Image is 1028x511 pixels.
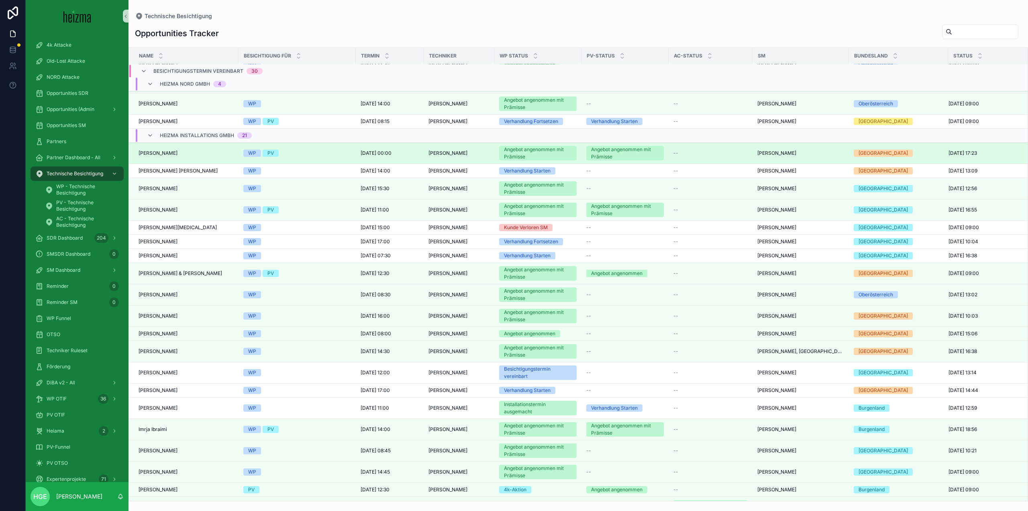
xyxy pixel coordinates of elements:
[757,101,844,107] a: [PERSON_NAME]
[504,309,572,323] div: Angebot angenommen mit Prämisse
[243,224,351,231] a: WP
[673,185,748,192] a: --
[591,146,659,160] div: Angebot angenommen mit Prämisse
[139,291,177,298] span: [PERSON_NAME]
[139,207,177,213] span: [PERSON_NAME]
[586,146,664,160] a: Angebot angenommen mit Prämisse
[428,168,490,174] a: [PERSON_NAME]
[673,238,678,245] span: --
[361,252,419,259] a: [DATE] 07:30
[361,313,419,319] a: [DATE] 16:00
[248,206,256,213] div: WP
[139,252,177,259] span: [PERSON_NAME]
[31,38,124,52] a: 4k Attacke
[361,207,389,213] span: [DATE] 11:00
[139,238,177,245] span: [PERSON_NAME]
[854,252,943,259] a: [GEOGRAPHIC_DATA]
[499,309,577,323] a: Angebot angenommen mit Prämisse
[139,330,177,337] span: [PERSON_NAME]
[591,118,638,125] div: Verhandlung Starten
[361,270,419,277] a: [DATE] 12:30
[854,100,943,107] a: Oberösterreich
[63,10,91,23] img: App logo
[757,224,844,231] a: [PERSON_NAME]
[504,238,558,245] div: Verhandlung Fortsetzen
[361,252,391,259] span: [DATE] 07:30
[948,150,977,156] span: [DATE] 17:23
[859,100,893,107] div: Oberösterreich
[854,330,943,337] a: [GEOGRAPHIC_DATA]
[139,252,234,259] a: [PERSON_NAME]
[361,150,392,156] span: [DATE] 00:00
[673,291,748,298] a: --
[504,287,572,302] div: Angebot angenommen mit Prämisse
[948,185,977,192] span: [DATE] 12:56
[361,185,390,192] span: [DATE] 15:30
[139,291,234,298] a: [PERSON_NAME]
[47,74,80,80] span: NORD Attacke
[243,238,351,245] a: WP
[504,224,548,231] div: Kunde Verloren SM
[243,312,351,320] a: WP
[135,12,212,20] a: Technische Besichtigung
[428,185,467,192] span: [PERSON_NAME]
[504,252,551,259] div: Verhandlung Starten
[859,224,908,231] div: [GEOGRAPHIC_DATA]
[859,118,908,125] div: [GEOGRAPHIC_DATA]
[47,251,90,257] span: SMSDR Dashboard
[26,32,128,482] div: scrollable content
[267,150,274,157] div: PV
[673,270,678,277] span: --
[31,327,124,342] a: OTSO
[586,185,591,192] span: --
[586,252,591,259] span: --
[243,118,351,125] a: WPPV
[139,224,234,231] a: [PERSON_NAME][MEDICAL_DATA]
[428,118,490,125] a: [PERSON_NAME]
[673,207,748,213] a: --
[757,313,844,319] a: [PERSON_NAME]
[267,270,274,277] div: PV
[854,291,943,298] a: Oberösterreich
[428,150,467,156] span: [PERSON_NAME]
[854,185,943,192] a: [GEOGRAPHIC_DATA]
[428,291,467,298] span: [PERSON_NAME]
[139,150,234,156] a: [PERSON_NAME]
[139,238,234,245] a: [PERSON_NAME]
[499,238,577,245] a: Verhandlung Fortsetzen
[139,270,222,277] span: [PERSON_NAME] & [PERSON_NAME]
[499,252,577,259] a: Verhandlung Starten
[948,101,979,107] span: [DATE] 09:00
[428,313,467,319] span: [PERSON_NAME]
[757,238,844,245] a: [PERSON_NAME]
[673,118,678,125] span: --
[428,207,467,213] span: [PERSON_NAME]
[673,224,748,231] a: --
[47,138,66,145] span: Partners
[139,101,177,107] span: [PERSON_NAME]
[243,291,351,298] a: WP
[757,270,844,277] a: [PERSON_NAME]
[859,252,908,259] div: [GEOGRAPHIC_DATA]
[145,12,212,20] span: Technische Besichtigung
[504,118,558,125] div: Verhandlung Fortsetzen
[673,238,748,245] a: --
[757,238,796,245] span: [PERSON_NAME]
[248,167,256,174] div: WP
[243,330,351,337] a: WP
[948,168,977,174] span: [DATE] 13:09
[859,330,908,337] div: [GEOGRAPHIC_DATA]
[428,270,467,277] span: [PERSON_NAME]
[56,199,116,212] span: PV - Technische Besichtigung
[428,185,490,192] a: [PERSON_NAME]
[428,291,490,298] a: [PERSON_NAME]
[859,270,908,277] div: [GEOGRAPHIC_DATA]
[673,224,678,231] span: --
[673,270,748,277] a: --
[504,330,555,337] div: Angebot angenommen
[361,207,419,213] a: [DATE] 11:00
[31,102,124,117] a: Opportunities (Admin
[31,118,124,133] a: Opportunities SM
[248,100,256,107] div: WP
[47,170,103,177] span: Technische Besichtigung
